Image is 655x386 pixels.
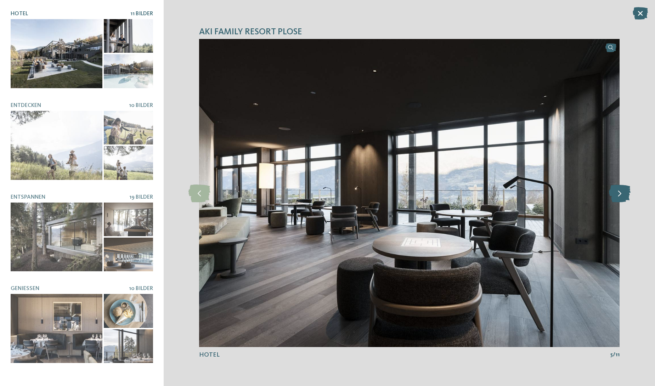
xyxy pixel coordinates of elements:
span: 10 Bilder [129,103,153,108]
span: 19 Bilder [129,194,153,200]
span: / [613,351,615,359]
span: 10 Bilder [129,286,153,291]
span: Hotel [11,11,28,17]
span: 11 Bilder [130,11,153,17]
img: AKI Family Resort PLOSE [199,39,620,347]
span: Entspannen [11,194,45,200]
span: Entdecken [11,103,41,108]
span: Genießen [11,286,39,291]
span: AKI Family Resort PLOSE [199,26,302,38]
span: Hotel [199,352,220,358]
span: 5 [610,351,613,359]
span: 11 [615,351,620,359]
